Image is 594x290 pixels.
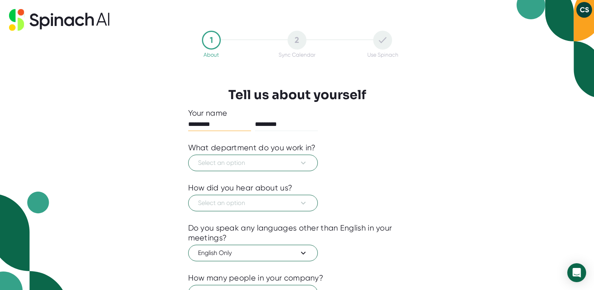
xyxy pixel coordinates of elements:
span: Select an option [198,158,308,168]
button: Select an option [188,155,318,171]
div: About [203,52,219,58]
button: CS [576,2,592,18]
div: Sync Calendar [279,52,315,58]
div: What department do you work in? [188,143,316,153]
div: Open Intercom Messenger [567,263,586,282]
div: 1 [202,31,221,50]
div: How many people in your company? [188,273,324,283]
div: 2 [288,31,306,50]
div: Your name [188,108,406,118]
span: English Only [198,248,308,258]
button: English Only [188,245,318,261]
div: Do you speak any languages other than English in your meetings? [188,223,406,243]
div: How did you hear about us? [188,183,293,193]
button: Select an option [188,195,318,211]
h3: Tell us about yourself [228,87,366,102]
div: Use Spinach [367,52,398,58]
span: Select an option [198,198,308,208]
